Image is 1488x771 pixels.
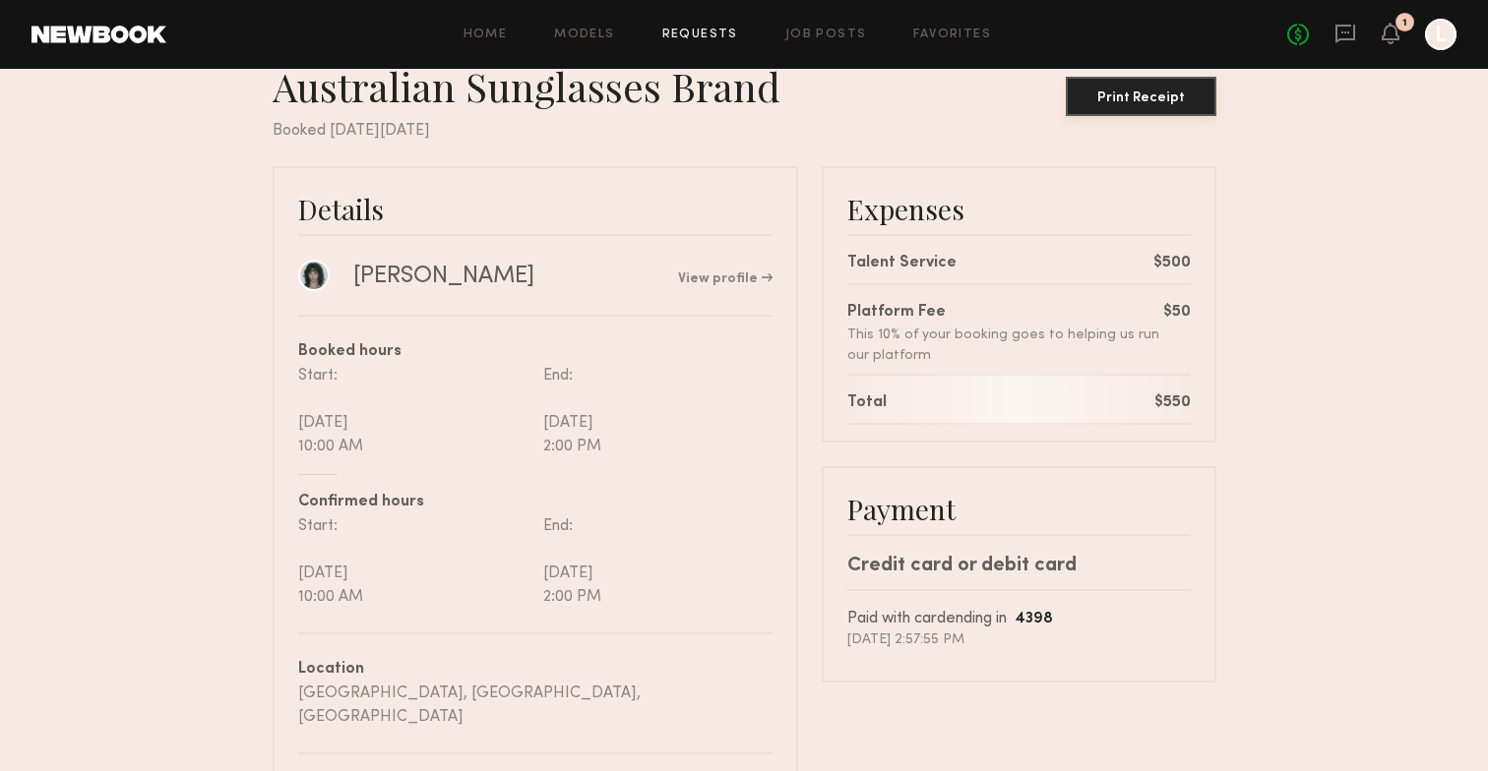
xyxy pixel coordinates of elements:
div: Details [298,192,773,226]
a: Job Posts [785,29,867,41]
div: Talent Service [847,252,957,275]
div: Print Receipt [1074,91,1209,105]
a: L [1425,19,1457,50]
div: End: [DATE] 2:00 PM [535,364,773,458]
div: Paid with card ending in [847,607,1191,631]
div: 1 [1402,18,1407,29]
a: Favorites [913,29,991,41]
a: View profile [678,272,773,286]
div: End: [DATE] 2:00 PM [535,514,773,609]
div: Location [298,658,773,682]
a: Models [554,29,614,41]
button: Print Receipt [1066,77,1216,116]
div: [DATE] 2:57:55 PM [847,631,1191,649]
div: Payment [847,492,1191,526]
div: Booked hours [298,340,773,364]
div: Platform Fee [847,301,1163,325]
div: This 10% of your booking goes to helping us run our platform [847,325,1163,366]
a: Requests [662,29,738,41]
a: Home [464,29,508,41]
b: 4398 [1015,612,1053,626]
div: Booked [DATE][DATE] [273,119,1216,143]
div: Start: [DATE] 10:00 AM [298,364,535,458]
div: Australian Sunglasses Brand [273,62,796,111]
div: Credit card or debit card [847,552,1191,581]
div: Expenses [847,192,1191,226]
div: $550 [1154,391,1191,415]
div: $50 [1163,301,1191,325]
div: Confirmed hours [298,491,773,514]
div: Start: [DATE] 10:00 AM [298,514,535,609]
div: [PERSON_NAME] [353,262,534,291]
div: [GEOGRAPHIC_DATA], [GEOGRAPHIC_DATA], [GEOGRAPHIC_DATA] [298,682,773,729]
div: $500 [1153,252,1191,275]
div: Total [847,391,887,415]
